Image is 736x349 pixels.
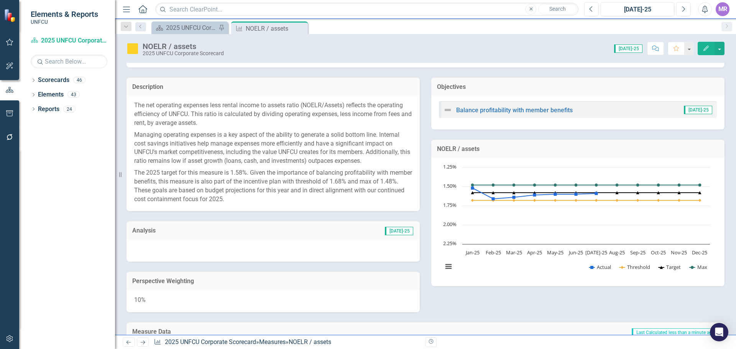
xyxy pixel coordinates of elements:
h3: Description [132,84,414,90]
text: 2.25% [443,240,457,247]
span: Elements & Reports [31,10,98,19]
path: Oct-25, 1.58. Target. [657,191,660,194]
a: Elements [38,90,64,99]
p: Managing operating expenses is a key aspect of the ability to generate a solid bottom line. Inter... [134,129,412,167]
path: Feb-25, 1.58. Target. [492,191,495,194]
path: Aug-25, 1.48. Max. [616,184,619,187]
span: [DATE]-25 [614,44,642,53]
div: NOELR / assets [289,338,331,346]
path: Oct-25, 1.48. Max. [657,184,660,187]
text: Apr-25 [527,249,542,256]
path: Feb-25, 1.66. Actual. [492,197,495,200]
path: Sep-25, 1.58. Target. [636,191,639,194]
g: Threshold, line 2 of 4 with 12 data points. [471,199,701,202]
div: 24 [63,106,76,112]
p: The net operating expenses less rental income to assets ratio (NOELR/Assets) reflects the operati... [134,101,412,129]
button: Search [538,4,577,15]
span: Last Calculated less than a minute ago [632,328,718,337]
path: Jan-25, 1.58. Target. [471,191,474,194]
span: Search [549,6,566,12]
g: Max, line 4 of 4 with 12 data points. [471,184,701,187]
span: [DATE]-25 [684,106,712,114]
path: Apr-25, 1.68. Threshold. [533,199,536,202]
img: ClearPoint Strategy [4,9,17,22]
path: Jun-25, 1.48. Max. [575,184,578,187]
span: [DATE]-25 [385,227,413,235]
text: 2.00% [443,221,457,228]
text: [DATE]-25 [585,249,607,256]
path: Sep-25, 1.68. Threshold. [636,199,639,202]
path: Dec-25, 1.68. Threshold. [698,199,701,202]
path: Aug-25, 1.68. Threshold. [616,199,619,202]
button: MR [716,2,729,16]
path: Dec-25, 1.48. Max. [698,184,701,187]
img: Caution [127,43,139,55]
text: Dec-25 [692,249,707,256]
h3: Objectives [437,84,719,90]
text: 1.25% [443,163,457,170]
path: Nov-25, 1.68. Threshold. [678,199,681,202]
div: 43 [67,92,80,98]
path: May-25, 1.48. Max. [554,184,557,187]
h3: Perspective Weighting [132,278,414,285]
button: Show Target [659,264,681,270]
path: Feb-25, 1.48. Max. [492,184,495,187]
text: Oct-25 [651,249,666,256]
div: Open Intercom Messenger [710,323,728,341]
path: Nov-25, 1.48. Max. [678,184,681,187]
button: Show Max [690,264,707,270]
button: [DATE]-25 [601,2,674,16]
path: Nov-25, 1.58. Target. [678,191,681,194]
path: Mar-25, 1.64. Actual. [513,196,516,199]
path: Jul-25, 1.59. Actual. [595,192,598,195]
text: Jan-25 [465,249,480,256]
div: Chart. Highcharts interactive chart. [439,164,717,279]
p: The 2025 target for this measure is 1.58%. Given the importance of balancing profitability with m... [134,167,412,203]
path: Apr-25, 1.61. Actual. [533,193,536,197]
a: 2025 UNFCU Corporate Balanced Scorecard [153,23,217,33]
span: 10% [134,296,146,303]
path: Jun-25, 1.6. Actual. [575,193,578,196]
g: Target, line 3 of 4 with 12 data points. [471,191,701,194]
text: Jun-25 [568,249,583,256]
path: Jan-25, 1.68. Threshold. [471,199,474,202]
path: Mar-25, 1.68. Threshold. [513,199,516,202]
text: Sep-25 [630,249,646,256]
text: Aug-25 [609,249,625,256]
div: » » [154,338,420,347]
text: Nov-25 [671,249,687,256]
path: Mar-25, 1.58. Target. [513,191,516,194]
div: 2025 UNFCU Corporate Scorecard [143,51,224,56]
path: Apr-25, 1.48. Max. [533,184,536,187]
small: UNFCU [31,19,98,25]
path: Dec-25, 1.58. Target. [698,191,701,194]
h3: Measure Data [132,328,313,335]
text: Feb-25 [486,249,501,256]
path: Oct-25, 1.68. Threshold. [657,199,660,202]
div: 2025 UNFCU Corporate Balanced Scorecard [166,23,217,33]
button: View chart menu, Chart [443,261,454,272]
text: 1.75% [443,202,457,208]
h3: NOELR / assets [437,146,719,152]
button: Show Threshold [619,264,650,270]
text: 1.50% [443,182,457,189]
input: Search Below... [31,55,107,68]
div: NOELR / assets [143,42,224,51]
input: Search ClearPoint... [155,3,578,16]
div: 46 [73,77,85,84]
path: Sep-25, 1.48. Max. [636,184,639,187]
g: Actual, line 1 of 4 with 12 data points. [471,187,598,200]
a: Reports [38,105,59,114]
div: [DATE]-25 [603,5,672,14]
button: Show Actual [589,264,611,270]
path: Jul-25, 1.48. Max. [595,184,598,187]
path: Jun-25, 1.68. Threshold. [575,199,578,202]
text: May-25 [547,249,563,256]
a: Measures [259,338,286,346]
path: Jan-25, 1.52. Actual. [471,187,474,190]
a: 2025 UNFCU Corporate Scorecard [165,338,256,346]
path: Jul-25, 1.68. Threshold. [595,199,598,202]
svg: Interactive chart [439,164,714,279]
path: May-25, 1.68. Threshold. [554,199,557,202]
